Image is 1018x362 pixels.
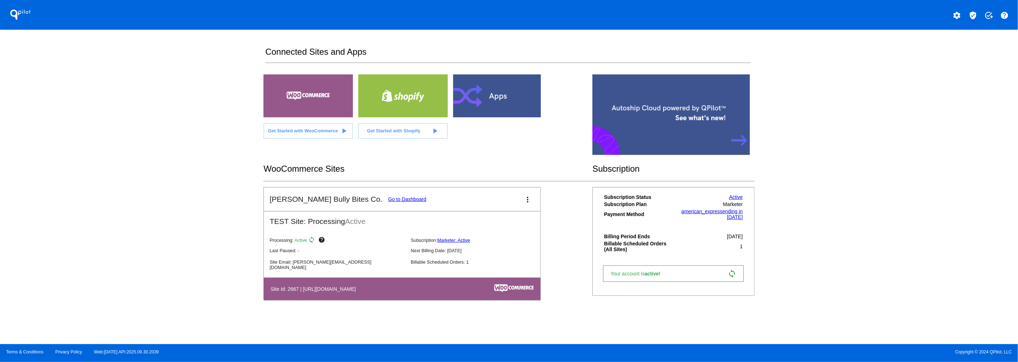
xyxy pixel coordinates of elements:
a: american_expressending in [DATE] [682,209,743,220]
a: Get Started with WooCommerce [263,123,353,139]
span: Active [345,217,365,225]
p: Last Paused: - [270,248,405,253]
a: Your account isactive! sync [603,265,744,282]
p: Subscription: [411,238,546,243]
span: 1 [740,244,743,249]
h2: [PERSON_NAME] Bully Bites Co. [270,195,382,204]
a: Privacy Policy [55,349,82,354]
h1: QPilot [6,8,35,22]
th: Subscription Plan [604,201,672,207]
a: Terms & Conditions [6,349,43,354]
h2: TEST Site: Processing [264,211,540,226]
a: Get Started with Shopify [358,123,448,139]
mat-icon: settings [953,11,961,20]
p: Processing: [270,236,405,245]
span: Get Started with Shopify [367,128,421,133]
th: Subscription Status [604,194,672,200]
th: Billing Period Ends [604,233,672,240]
span: Your account is [611,271,668,277]
p: Billable Scheduled Orders: 1 [411,259,546,265]
a: Web:[DATE] API:2025.09.30.2039 [94,349,159,354]
mat-icon: help [318,236,327,245]
mat-icon: help [1000,11,1009,20]
span: Copyright © 2024 QPilot, LLC [515,349,1012,354]
img: c53aa0e5-ae75-48aa-9bee-956650975ee5 [494,284,534,292]
span: Marketer [723,201,743,207]
h2: Connected Sites and Apps [265,47,751,63]
a: Go to Dashboard [388,196,426,202]
span: american_express [682,209,722,214]
h2: Subscription [592,164,755,174]
a: Marketer: Active [437,238,470,243]
mat-icon: play_arrow [431,127,439,135]
mat-icon: play_arrow [340,127,349,135]
h4: Site Id: 2667 | [URL][DOMAIN_NAME] [271,286,359,292]
mat-icon: verified_user [969,11,977,20]
th: Payment Method [604,208,672,220]
span: active! [645,271,664,277]
p: Site Email: [PERSON_NAME][EMAIL_ADDRESS][DOMAIN_NAME] [270,259,405,270]
mat-icon: add_task [984,11,993,20]
a: Active [729,194,743,200]
span: [DATE] [727,234,743,239]
mat-icon: sync [308,236,317,245]
mat-icon: sync [728,269,736,278]
p: Next Billing Date: [DATE] [411,248,546,253]
mat-icon: more_vert [523,195,532,204]
span: Get Started with WooCommerce [268,128,338,133]
th: Billable Scheduled Orders (All Sites) [604,240,672,253]
h2: WooCommerce Sites [263,164,592,174]
span: Active [295,238,307,243]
